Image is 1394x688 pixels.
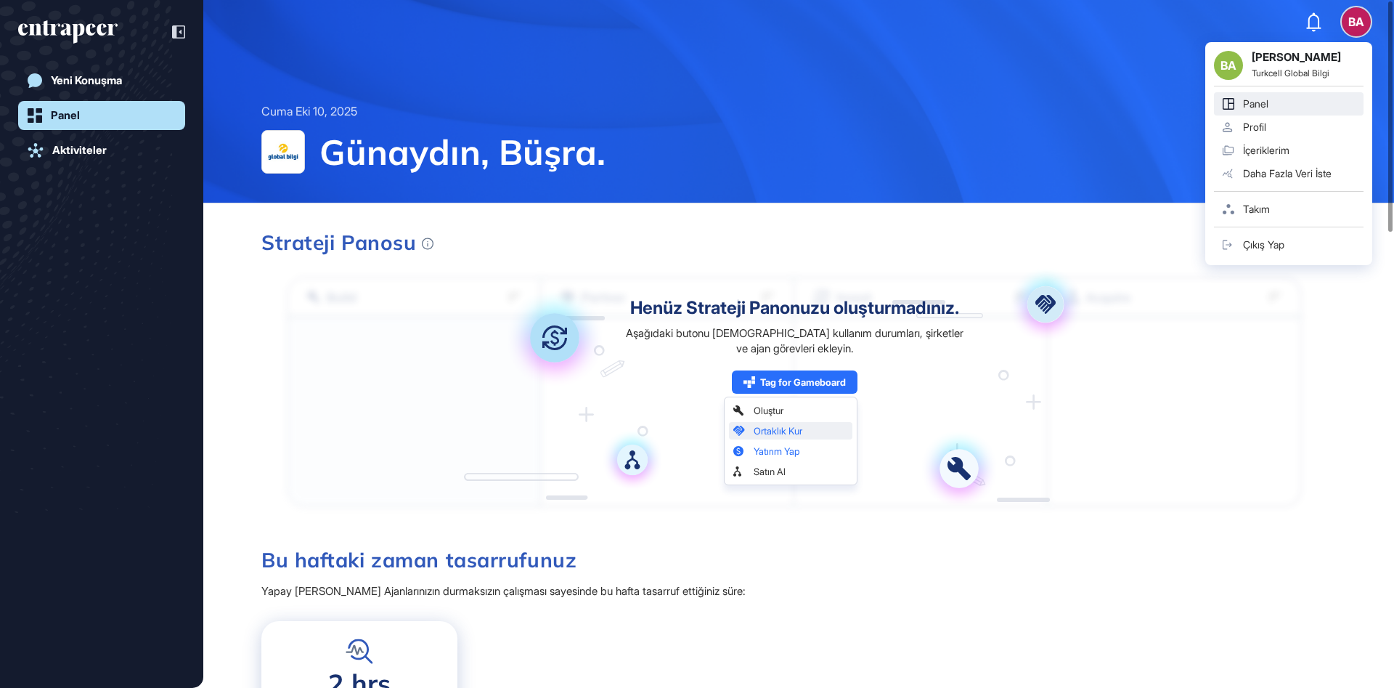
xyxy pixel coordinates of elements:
div: Yeni Konuşma [51,74,122,87]
div: Aşağıdaki butonu [DEMOGRAPHIC_DATA] kullanım durumları, şirketler ve ajan görevleri ekleyin. [624,325,966,356]
div: Panel [51,109,80,122]
a: Panel [18,101,185,130]
div: Henüz Strateji Panonuzu oluşturmadınız. [630,299,959,317]
span: Günaydın, Büşra. [319,130,1336,174]
img: Turkcell Global Bilgi-logo [262,131,304,173]
a: Aktiviteler [18,136,185,165]
img: acquire.a709dd9a.svg [603,430,662,490]
div: Strateji Panosu [261,232,433,253]
div: Cuma Eki 10, 2025 [261,102,357,121]
button: BA [1342,7,1371,36]
h3: Bu haftaki zaman tasarrufunuz [261,550,1327,570]
img: partner.aac698ea.svg [1009,268,1082,341]
div: Yapay [PERSON_NAME] Ajanlarınızın durmaksızın çalışması sayesinde bu hafta tasarruf ettiğiniz süre: [261,585,1327,598]
img: invest.bd05944b.svg [507,290,603,386]
div: entrapeer-logo [18,20,118,44]
div: Aktiviteler [52,144,107,157]
a: Yeni Konuşma [18,66,185,95]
